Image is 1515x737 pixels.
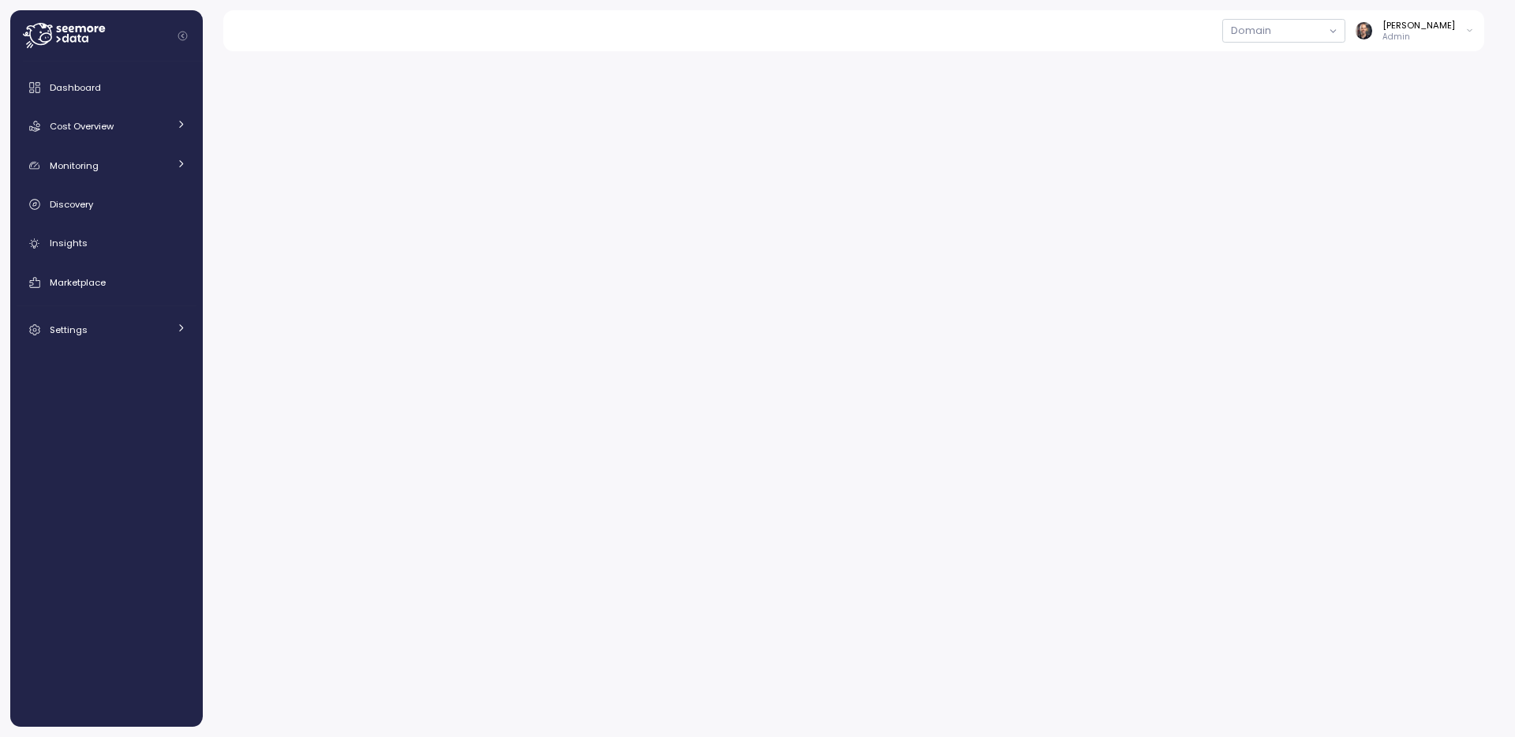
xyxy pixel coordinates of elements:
[173,30,193,42] button: Collapse navigation
[1382,19,1455,32] div: [PERSON_NAME]
[1356,22,1372,39] img: ACg8ocI2dL-zei04f8QMW842o_HSSPOvX6ScuLi9DAmwXc53VPYQOcs=s96-c
[17,150,196,181] a: Monitoring
[50,120,114,133] span: Cost Overview
[17,228,196,260] a: Insights
[50,237,88,249] span: Insights
[1231,23,1271,39] div: Domain
[17,267,196,298] a: Marketplace
[17,314,196,346] a: Settings
[50,159,99,172] span: Monitoring
[17,189,196,220] a: Discovery
[17,110,196,142] a: Cost Overview
[50,324,88,336] span: Settings
[50,276,106,289] span: Marketplace
[1382,32,1455,43] p: Admin
[17,72,196,103] a: Dashboard
[50,198,93,211] span: Discovery
[50,81,101,94] span: Dashboard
